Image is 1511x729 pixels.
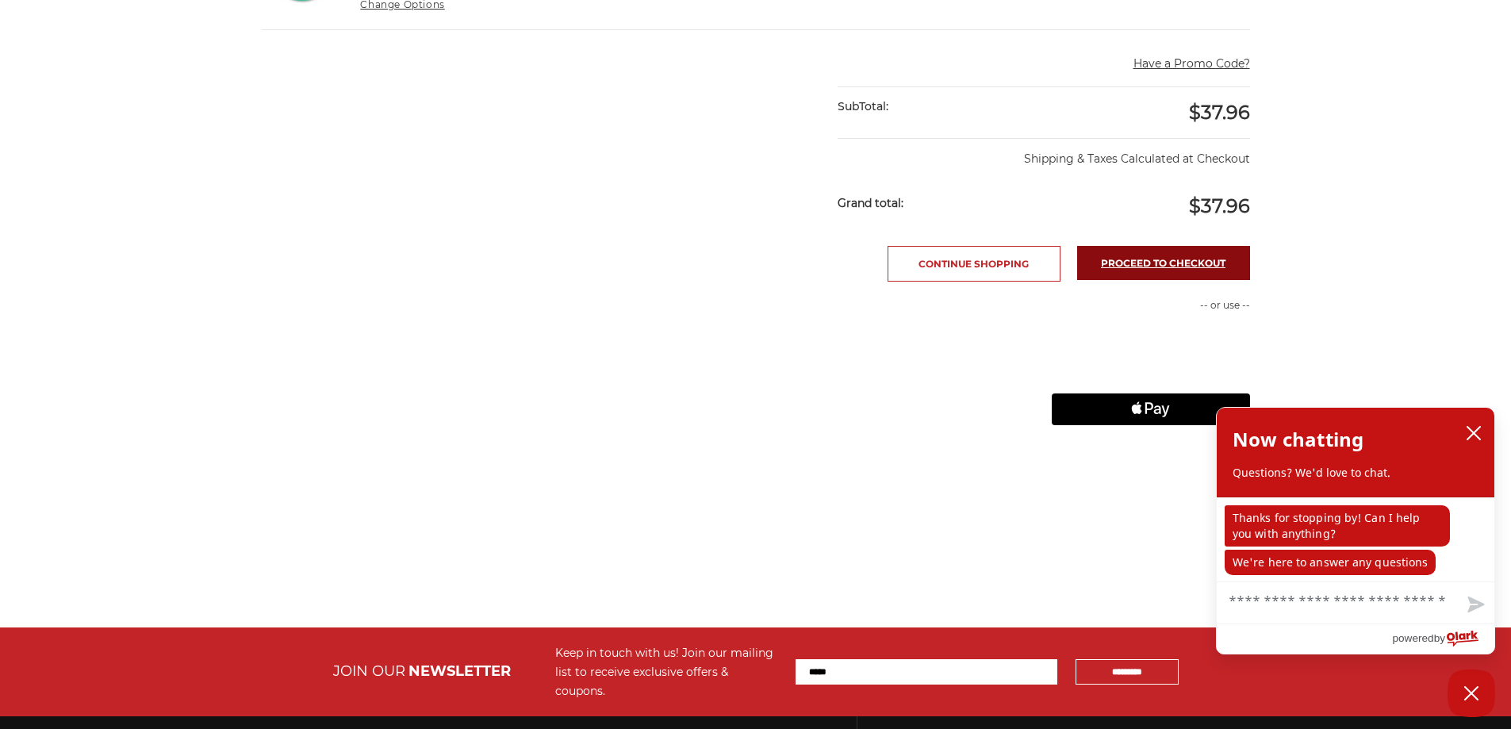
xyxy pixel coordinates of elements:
strong: Grand total: [838,196,903,210]
div: chat [1217,497,1494,581]
p: -- or use -- [1052,298,1250,313]
span: $37.96 [1189,101,1250,124]
button: Send message [1455,587,1494,623]
a: Continue Shopping [888,246,1060,282]
p: Questions? We'd love to chat. [1233,465,1478,481]
div: Keep in touch with us! Join our mailing list to receive exclusive offers & coupons. [555,643,780,700]
button: close chatbox [1461,421,1486,445]
button: Close Chatbox [1448,670,1495,717]
div: olark chatbox [1216,407,1495,654]
span: powered [1392,628,1433,648]
p: Shipping & Taxes Calculated at Checkout [838,138,1249,167]
p: Thanks for stopping by! Can I help you with anything? [1225,505,1450,547]
a: Powered by Olark [1392,624,1494,654]
span: by [1434,628,1445,648]
h2: Now chatting [1233,424,1363,455]
div: SubTotal: [838,87,1044,126]
iframe: PayPal-paypal [1052,329,1250,361]
span: JOIN OUR [333,662,405,680]
span: $37.96 [1189,194,1250,217]
button: Have a Promo Code? [1133,56,1250,72]
span: NEWSLETTER [408,662,511,680]
a: Proceed to checkout [1077,246,1250,280]
p: We're here to answer any questions [1225,550,1436,575]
